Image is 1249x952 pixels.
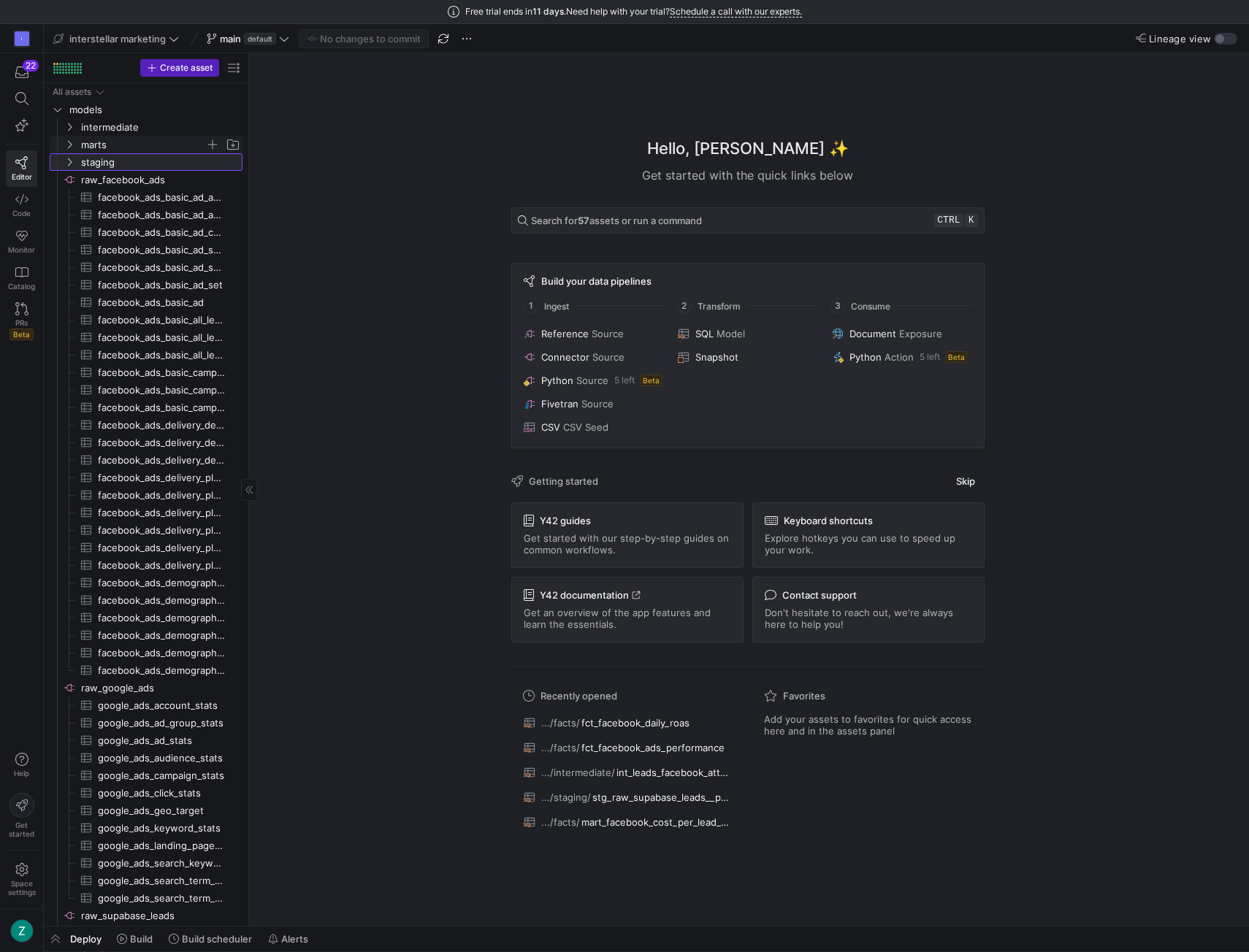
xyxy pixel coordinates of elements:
a: raw_google_ads​​​​​​​​ [50,679,242,696]
a: Y42 documentationGet an overview of the app features and learn the essentials. [511,577,744,642]
span: Explore hotkeys you can use to speed up your work. [765,532,972,556]
span: Getting started [529,475,598,487]
button: .../intermediate/int_leads_facebook_attributed [520,763,735,782]
span: main [220,33,241,45]
div: All assets [53,87,91,97]
span: google_ads_campaign_stats​​​​​​​​​ [98,767,226,784]
span: .../intermediate/ [541,767,615,778]
a: facebook_ads_delivery_platform​​​​​​​​​ [50,556,242,574]
span: Alerts [281,933,308,945]
div: Press SPACE to select this row. [50,101,242,118]
span: Add your assets to favorites for quick access here and in the assets panel [764,713,973,737]
span: Build your data pipelines [541,275,652,287]
div: Press SPACE to select this row. [50,521,242,539]
button: Help [6,746,37,784]
img: https://lh3.googleusercontent.com/a/ACg8ocJjr5HHNopetVmmgMoZNZ5zA1Z4KHaNvsq35B3bP7OyD3bE=s96-c [10,919,34,943]
a: Monitor [6,223,37,260]
a: facebook_ads_delivery_device​​​​​​​​​ [50,451,242,469]
span: marts [81,137,205,153]
div: Press SPACE to select this row. [50,644,242,661]
div: Press SPACE to select this row. [50,469,242,486]
span: Reference [541,328,589,339]
span: 5 left [614,375,635,385]
span: facebook_ads_basic_ad_action_values​​​​​​​​​ [98,189,226,206]
a: Editor [6,150,37,187]
span: facebook_ads_demographics_dma_region_cost_per_action_type​​​​​​​​​ [98,592,226,609]
button: 22 [6,59,37,85]
div: Press SPACE to select this row. [50,241,242,258]
span: google_ads_landing_page_stats​​​​​​​​​ [98,837,226,854]
span: Fivetran [541,398,578,410]
span: raw_google_ads​​​​​​​​ [81,680,240,696]
a: facebook_ads_delivery_platform_cost_per_action_type​​​​​​​​​ [50,539,242,556]
div: Press SPACE to select this row. [50,364,242,381]
div: Press SPACE to select this row. [50,784,242,802]
button: ConnectorSource [521,348,666,366]
span: Y42 documentation [540,589,641,601]
button: PythonAction5 leftBeta [829,348,974,366]
a: facebook_ads_basic_campaign_cost_per_action_type​​​​​​​​​ [50,381,242,399]
button: Skip [947,472,985,491]
a: google_ads_search_term_stats​​​​​​​​​ [50,889,242,907]
strong: 57 [578,215,589,226]
button: Build [110,926,159,951]
span: .../facts/ [541,717,580,729]
span: models [69,101,240,118]
span: facebook_ads_demographics_region_actions​​​​​​​​​ [98,627,226,644]
a: Spacesettings [6,856,37,903]
div: Press SPACE to select this row. [50,223,242,241]
div: Press SPACE to select this row. [50,889,242,907]
span: staging [81,154,240,171]
div: Press SPACE to select this row. [50,83,242,101]
span: raw_supabase_leads​​​​​​​​ [81,907,240,924]
a: google_ads_search_keyword_stats​​​​​​​​​ [50,854,242,872]
span: facebook_ads_basic_campaign_actions​​​​​​​​​ [98,364,226,381]
span: Beta [641,375,662,386]
span: Model [717,328,745,339]
span: Free trial ends in Need help with your trial? [465,7,802,17]
span: facebook_ads_basic_campaign​​​​​​​​​ [98,399,226,416]
span: google_ads_audience_stats​​​​​​​​​ [98,750,226,767]
span: facebook_ads_basic_ad_set_cost_per_action_type​​​​​​​​​ [98,259,226,276]
span: PRs [15,318,28,327]
button: DocumentExposure [829,325,974,342]
span: Beta [9,329,34,340]
button: .../facts/fct_facebook_daily_roas [520,713,735,732]
div: Get started with the quick links below [511,166,985,184]
div: Press SPACE to select this row. [50,854,242,872]
div: Press SPACE to select this row. [50,136,242,153]
span: facebook_ads_delivery_device_cost_per_action_type​​​​​​​​​ [98,434,226,451]
span: 11 days. [532,7,566,17]
span: Deploy [70,933,102,945]
div: Press SPACE to select this row. [50,819,242,837]
span: Python [849,351,882,363]
a: facebook_ads_basic_campaign_actions​​​​​​​​​ [50,364,242,381]
span: Build scheduler [182,933,252,945]
div: Press SPACE to select this row. [50,486,242,504]
div: Press SPACE to select this row. [50,381,242,399]
div: Press SPACE to select this row. [50,276,242,293]
span: fct_facebook_ads_performance [581,742,725,753]
div: Press SPACE to select this row. [50,556,242,574]
a: facebook_ads_basic_all_levels_actions​​​​​​​​​ [50,311,242,329]
a: facebook_ads_delivery_platform_and_device​​​​​​​​​ [50,521,242,539]
span: Source [592,328,624,339]
div: Press SPACE to select this row. [50,434,242,451]
button: SQLModel [675,325,820,342]
span: Don't hesitate to reach out, we're always here to help you! [765,607,972,630]
a: google_ads_audience_stats​​​​​​​​​ [50,749,242,767]
a: I [6,26,37,51]
button: Build scheduler [162,926,259,951]
a: facebook_ads_basic_ad_actions​​​​​​​​​ [50,206,242,223]
span: Recently opened [541,690,617,702]
span: facebook_ads_basic_ad_cost_per_action_type​​​​​​​​​ [98,224,226,241]
a: google_ads_account_stats​​​​​​​​​ [50,696,242,714]
div: Press SPACE to select this row. [50,293,242,311]
span: facebook_ads_delivery_platform_and_device_cost_per_action_type​​​​​​​​​ [98,504,226,521]
span: Search for assets or run a command [531,215,702,226]
div: Press SPACE to select this row. [50,399,242,416]
div: Press SPACE to select this row. [50,206,242,223]
span: facebook_ads_delivery_platform_cost_per_action_type​​​​​​​​​ [98,540,226,556]
div: 22 [23,60,39,72]
div: Press SPACE to select this row. [50,329,242,346]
